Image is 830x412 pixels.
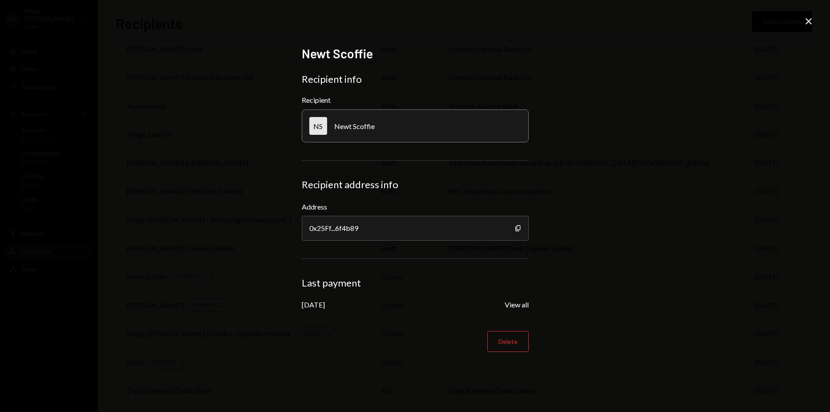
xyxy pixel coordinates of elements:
button: View all [505,300,529,310]
label: Address [302,202,529,212]
div: [DATE] [302,300,325,309]
div: Newt Scoffie [334,122,375,130]
div: 0x25Ff...6f4b89 [302,216,529,241]
button: Delete [487,331,529,352]
h2: Newt Scoffie [302,45,529,62]
div: Last payment [302,277,529,289]
div: Recipient info [302,73,529,85]
div: Recipient [302,96,529,104]
div: NS [309,117,327,135]
div: Recipient address info [302,178,529,191]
